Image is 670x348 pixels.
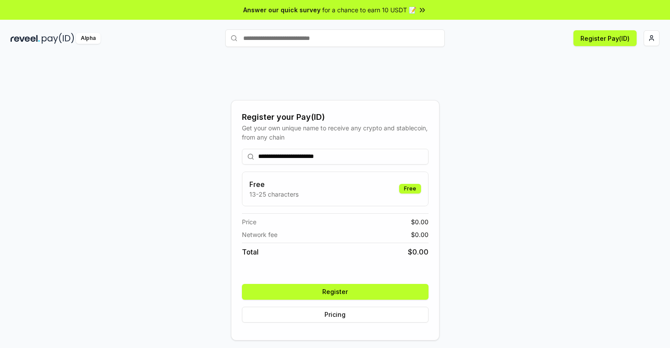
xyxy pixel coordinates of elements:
[573,30,637,46] button: Register Pay(ID)
[249,190,299,199] p: 13-25 characters
[242,284,429,300] button: Register
[242,217,256,226] span: Price
[411,230,429,239] span: $ 0.00
[249,179,299,190] h3: Free
[242,307,429,323] button: Pricing
[242,230,277,239] span: Network fee
[322,5,416,14] span: for a chance to earn 10 USDT 📝
[242,123,429,142] div: Get your own unique name to receive any crypto and stablecoin, from any chain
[242,111,429,123] div: Register your Pay(ID)
[243,5,321,14] span: Answer our quick survey
[242,247,259,257] span: Total
[42,33,74,44] img: pay_id
[76,33,101,44] div: Alpha
[11,33,40,44] img: reveel_dark
[411,217,429,226] span: $ 0.00
[399,184,421,194] div: Free
[408,247,429,257] span: $ 0.00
